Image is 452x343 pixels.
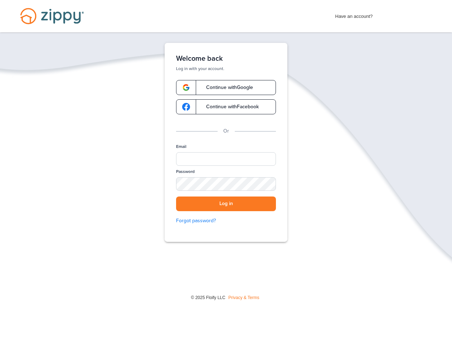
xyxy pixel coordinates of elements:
h1: Welcome back [176,54,276,63]
input: Password [176,177,276,191]
p: Or [223,127,229,135]
input: Email [176,152,276,166]
span: Continue with Google [199,85,253,90]
img: google-logo [182,84,190,91]
span: © 2025 Floify LLC [191,295,225,300]
label: Email [176,144,186,150]
p: Log in with your account. [176,66,276,71]
img: google-logo [182,103,190,111]
span: Have an account? [335,9,373,20]
a: google-logoContinue withGoogle [176,80,276,95]
span: Continue with Facebook [199,104,259,109]
a: Forgot password? [176,217,276,225]
label: Password [176,169,195,175]
button: Log in [176,197,276,211]
a: google-logoContinue withFacebook [176,99,276,114]
a: Privacy & Terms [228,295,259,300]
